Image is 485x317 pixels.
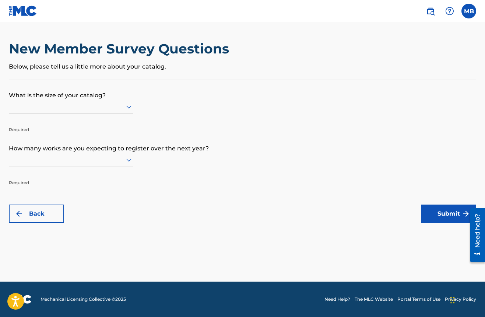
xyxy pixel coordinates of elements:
[9,41,233,57] h2: New Member Survey Questions
[423,4,438,18] a: Public Search
[9,168,133,186] p: Required
[9,295,32,304] img: logo
[9,6,37,16] img: MLC Logo
[9,115,133,133] p: Required
[9,205,64,223] button: Back
[448,282,485,317] iframe: Chat Widget
[9,80,476,100] p: What is the size of your catalog?
[464,205,485,266] iframe: Resource Center
[355,296,393,303] a: The MLC Website
[461,4,476,18] div: User Menu
[445,7,454,15] img: help
[426,7,435,15] img: search
[442,4,457,18] div: Help
[9,62,476,71] p: Below, please tell us a little more about your catalog.
[397,296,440,303] a: Portal Terms of Use
[9,133,476,153] p: How many works are you expecting to register over the next year?
[421,205,476,223] button: Submit
[324,296,350,303] a: Need Help?
[445,296,476,303] a: Privacy Policy
[450,289,455,311] div: Drag
[41,296,126,303] span: Mechanical Licensing Collective © 2025
[15,209,24,218] img: 7ee5dd4eb1f8a8e3ef2f.svg
[461,209,470,218] img: f7272a7cc735f4ea7f67.svg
